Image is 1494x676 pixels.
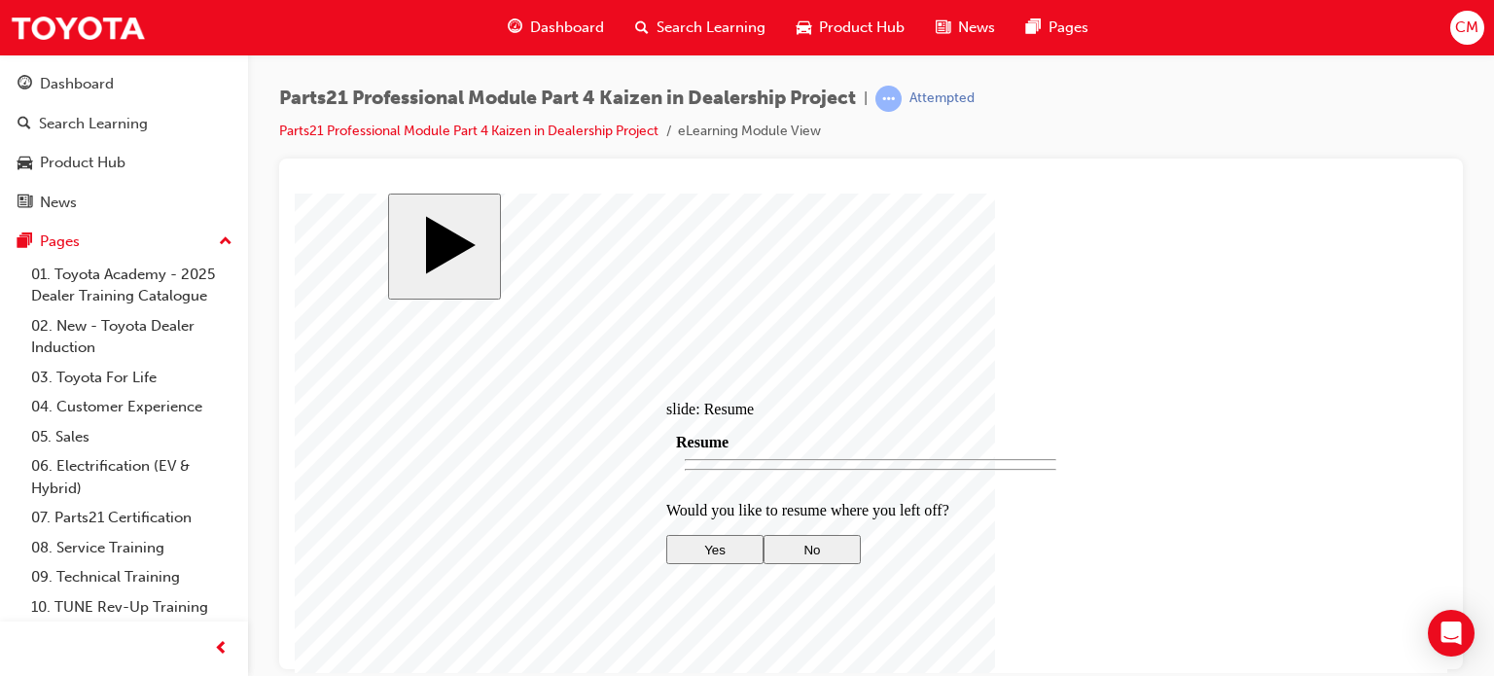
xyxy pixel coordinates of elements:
[18,195,32,212] span: news-icon
[8,145,240,181] a: Product Hub
[920,8,1011,48] a: news-iconNews
[18,155,32,172] span: car-icon
[10,6,146,50] img: Trak
[18,76,32,93] span: guage-icon
[909,89,975,108] div: Attempted
[8,62,240,224] button: DashboardSearch LearningProduct HubNews
[620,8,781,48] a: search-iconSearch Learning
[23,392,240,422] a: 04. Customer Experience
[797,16,811,40] span: car-icon
[18,233,32,251] span: pages-icon
[372,308,780,326] p: Would you like to resume where you left off?
[657,17,765,39] span: Search Learning
[23,592,240,623] a: 10. TUNE Rev-Up Training
[936,16,950,40] span: news-icon
[23,562,240,592] a: 09. Technical Training
[958,17,995,39] span: News
[40,192,77,214] div: News
[864,88,868,110] span: |
[381,240,434,257] span: Resume
[214,637,229,661] span: prev-icon
[1450,11,1484,45] button: CM
[40,73,114,95] div: Dashboard
[40,231,80,253] div: Pages
[18,116,31,133] span: search-icon
[1455,17,1478,39] span: CM
[469,341,566,371] button: No
[23,422,240,452] a: 05. Sales
[1049,17,1088,39] span: Pages
[875,86,902,112] span: learningRecordVerb_ATTEMPT-icon
[23,503,240,533] a: 07. Parts21 Certification
[40,152,125,174] div: Product Hub
[781,8,920,48] a: car-iconProduct Hub
[1026,16,1041,40] span: pages-icon
[678,121,821,143] li: eLearning Module View
[23,533,240,563] a: 08. Service Training
[372,207,780,225] div: slide: Resume
[8,224,240,260] button: Pages
[492,8,620,48] a: guage-iconDashboard
[8,66,240,102] a: Dashboard
[23,363,240,393] a: 03. Toyota For Life
[23,260,240,311] a: 01. Toyota Academy - 2025 Dealer Training Catalogue
[1428,610,1475,657] div: Open Intercom Messenger
[8,185,240,221] a: News
[8,106,240,142] a: Search Learning
[39,113,148,135] div: Search Learning
[635,16,649,40] span: search-icon
[219,230,232,255] span: up-icon
[819,17,905,39] span: Product Hub
[530,17,604,39] span: Dashboard
[372,341,469,371] button: Yes
[279,123,658,139] a: Parts21 Professional Module Part 4 Kaizen in Dealership Project
[23,311,240,363] a: 02. New - Toyota Dealer Induction
[23,451,240,503] a: 06. Electrification (EV & Hybrid)
[1011,8,1104,48] a: pages-iconPages
[508,16,522,40] span: guage-icon
[279,88,856,110] span: Parts21 Professional Module Part 4 Kaizen in Dealership Project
